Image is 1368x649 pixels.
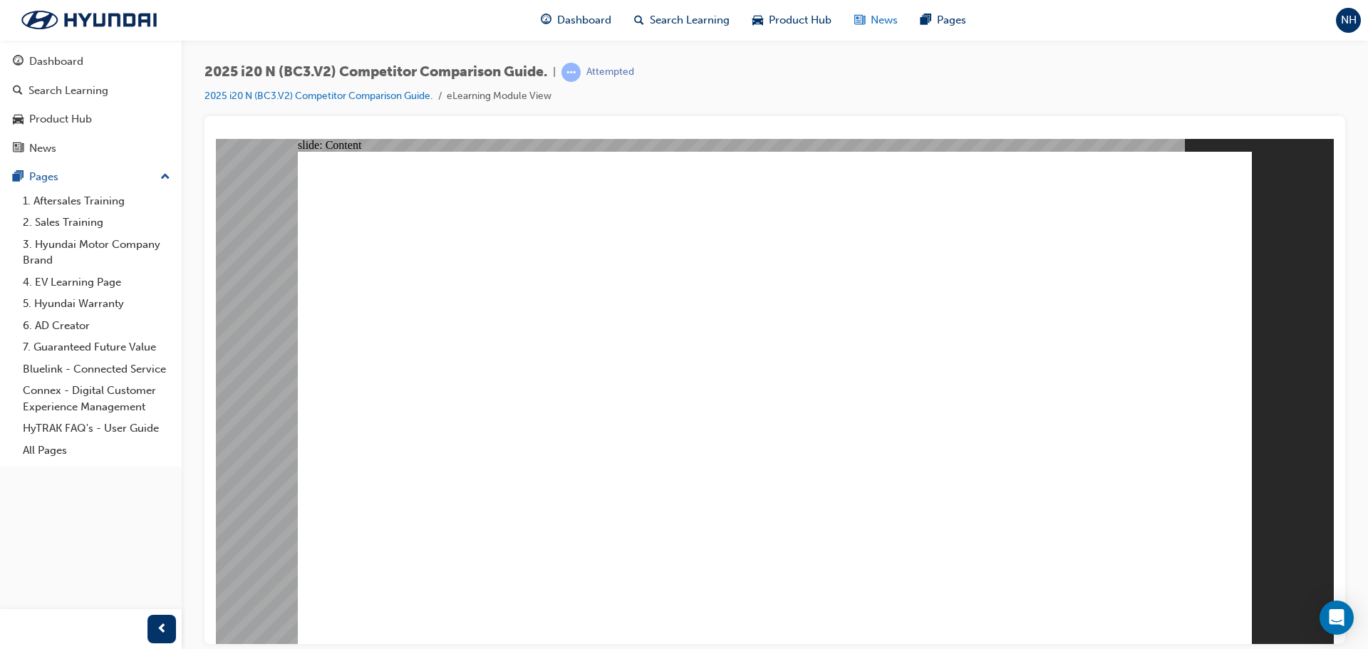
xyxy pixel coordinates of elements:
[623,6,741,35] a: search-iconSearch Learning
[871,12,898,28] span: News
[909,6,978,35] a: pages-iconPages
[13,85,23,98] span: search-icon
[6,78,176,104] a: Search Learning
[529,6,623,35] a: guage-iconDashboard
[157,621,167,638] span: prev-icon
[160,168,170,187] span: up-icon
[634,11,644,29] span: search-icon
[937,12,966,28] span: Pages
[741,6,843,35] a: car-iconProduct Hub
[17,336,176,358] a: 7. Guaranteed Future Value
[17,440,176,462] a: All Pages
[650,12,730,28] span: Search Learning
[7,5,171,35] img: Trak
[752,11,763,29] span: car-icon
[13,113,24,126] span: car-icon
[6,48,176,75] a: Dashboard
[769,12,831,28] span: Product Hub
[17,380,176,417] a: Connex - Digital Customer Experience Management
[13,142,24,155] span: news-icon
[561,63,581,82] span: learningRecordVerb_ATTEMPT-icon
[17,293,176,315] a: 5. Hyundai Warranty
[541,11,551,29] span: guage-icon
[6,164,176,190] button: Pages
[13,56,24,68] span: guage-icon
[1320,601,1354,635] div: Open Intercom Messenger
[6,106,176,133] a: Product Hub
[17,271,176,294] a: 4. EV Learning Page
[29,140,56,157] div: News
[921,11,931,29] span: pages-icon
[204,90,432,102] a: 2025 i20 N (BC3.V2) Competitor Comparison Guide.
[6,46,176,164] button: DashboardSearch LearningProduct HubNews
[17,190,176,212] a: 1. Aftersales Training
[6,135,176,162] a: News
[854,11,865,29] span: news-icon
[17,212,176,234] a: 2. Sales Training
[586,66,634,79] div: Attempted
[557,12,611,28] span: Dashboard
[17,417,176,440] a: HyTRAK FAQ's - User Guide
[17,315,176,337] a: 6. AD Creator
[29,111,92,128] div: Product Hub
[28,83,108,99] div: Search Learning
[17,234,176,271] a: 3. Hyundai Motor Company Brand
[204,64,547,81] span: 2025 i20 N (BC3.V2) Competitor Comparison Guide.
[17,358,176,380] a: Bluelink - Connected Service
[553,64,556,81] span: |
[843,6,909,35] a: news-iconNews
[447,88,551,105] li: eLearning Module View
[29,53,83,70] div: Dashboard
[1336,8,1361,33] button: NH
[13,171,24,184] span: pages-icon
[29,169,58,185] div: Pages
[1341,12,1357,28] span: NH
